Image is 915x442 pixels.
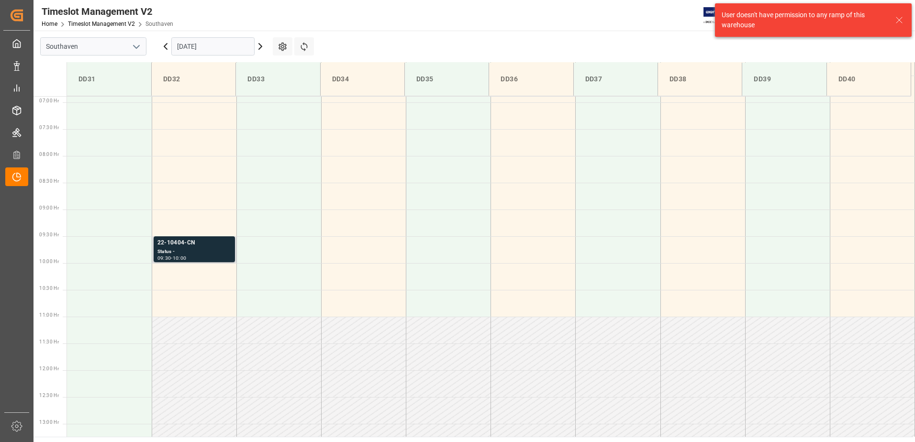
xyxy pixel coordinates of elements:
[40,37,146,55] input: Type to search/select
[666,70,734,88] div: DD38
[581,70,650,88] div: DD37
[328,70,397,88] div: DD34
[75,70,144,88] div: DD31
[39,366,59,371] span: 12:00 Hr
[39,393,59,398] span: 12:30 Hr
[722,10,886,30] div: User doesn't have permission to any ramp of this warehouse
[129,39,143,54] button: open menu
[157,238,231,248] div: 22-10404-CN
[39,286,59,291] span: 10:30 Hr
[39,232,59,237] span: 09:30 Hr
[171,256,172,260] div: -
[497,70,565,88] div: DD36
[835,70,903,88] div: DD40
[39,259,59,264] span: 10:00 Hr
[39,125,59,130] span: 07:30 Hr
[39,178,59,184] span: 08:30 Hr
[42,4,173,19] div: Timeslot Management V2
[157,248,231,256] div: Status -
[173,256,187,260] div: 10:00
[39,152,59,157] span: 08:00 Hr
[39,420,59,425] span: 13:00 Hr
[39,339,59,344] span: 11:30 Hr
[413,70,481,88] div: DD35
[750,70,818,88] div: DD39
[39,205,59,210] span: 09:00 Hr
[703,7,736,24] img: Exertis%20JAM%20-%20Email%20Logo.jpg_1722504956.jpg
[157,256,171,260] div: 09:30
[42,21,57,27] a: Home
[159,70,228,88] div: DD32
[244,70,312,88] div: DD33
[39,98,59,103] span: 07:00 Hr
[39,312,59,318] span: 11:00 Hr
[68,21,135,27] a: Timeslot Management V2
[171,37,255,55] input: DD.MM.YYYY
